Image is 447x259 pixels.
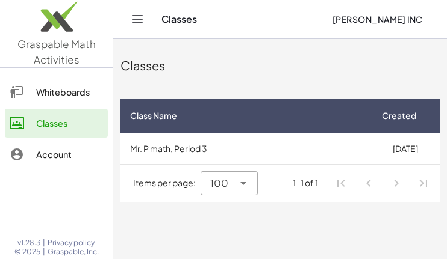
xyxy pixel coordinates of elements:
td: Mr. P math, Period 3 [120,133,370,164]
span: Class Name [130,109,177,122]
span: v1.28.3 [17,238,40,248]
div: 1-1 of 1 [293,177,318,189]
span: 100 [210,176,228,190]
div: Classes [120,57,440,74]
div: Account [36,147,103,162]
span: Graspable, Inc. [48,247,99,257]
nav: Pagination Navigation [328,169,437,197]
span: | [43,247,45,257]
a: Whiteboards [5,78,108,106]
a: Privacy policy [48,238,99,248]
a: Account [5,140,108,169]
span: | [43,238,45,248]
button: [PERSON_NAME] Inc [322,8,433,30]
div: Whiteboards [36,85,103,99]
a: Classes [5,109,108,138]
span: © 2025 [14,247,40,257]
span: Graspable Math Activities [17,37,96,66]
div: Classes [36,116,103,130]
span: Items per page: [133,177,201,189]
span: [PERSON_NAME] Inc [332,14,423,25]
td: [DATE] [370,133,440,164]
span: Created [382,109,416,122]
button: Toggle navigation [128,10,147,29]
